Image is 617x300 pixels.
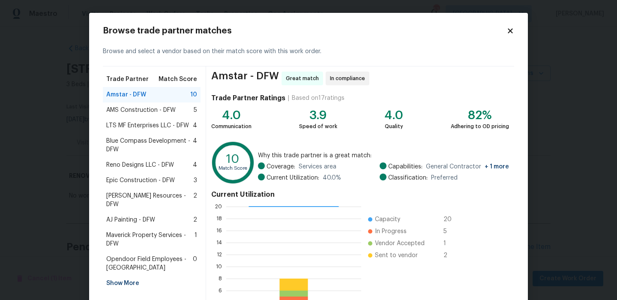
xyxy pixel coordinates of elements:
[451,111,509,120] div: 82%
[193,255,197,272] span: 0
[443,215,457,224] span: 20
[211,72,279,85] span: Amstar - DFW
[443,251,457,260] span: 2
[106,106,176,114] span: AMS Construction - DFW
[193,192,197,209] span: 2
[106,121,189,130] span: LTS MF Enterprises LLC - DFW
[299,111,337,120] div: 3.9
[211,94,285,102] h4: Trade Partner Ratings
[375,251,418,260] span: Sent to vendor
[103,37,514,66] div: Browse and select a vendor based on their match score with this work order.
[431,174,458,182] span: Preferred
[299,122,337,131] div: Speed of work
[159,75,197,84] span: Match Score
[106,231,195,248] span: Maverick Property Services - DFW
[323,174,341,182] span: 40.0 %
[211,122,252,131] div: Communication
[330,74,368,83] span: In compliance
[375,239,425,248] span: Vendor Accepted
[190,90,197,99] span: 10
[451,122,509,131] div: Adhering to OD pricing
[443,227,457,236] span: 5
[267,162,295,171] span: Coverage:
[299,162,336,171] span: Services area
[106,137,193,154] span: Blue Compass Development - DFW
[215,204,222,209] text: 20
[211,190,509,199] h4: Current Utilization
[193,137,197,154] span: 4
[388,174,428,182] span: Classification:
[217,252,222,257] text: 12
[443,239,457,248] span: 1
[216,216,222,221] text: 18
[193,216,197,224] span: 2
[106,192,193,209] span: [PERSON_NAME] Resources - DFW
[216,264,222,269] text: 10
[106,90,146,99] span: Amstar - DFW
[106,255,193,272] span: Opendoor Field Employees - [GEOGRAPHIC_DATA]
[375,215,400,224] span: Capacity
[106,75,149,84] span: Trade Partner
[219,276,222,281] text: 8
[286,74,322,83] span: Great match
[106,176,175,185] span: Epic Construction - DFW
[195,231,197,248] span: 1
[485,164,509,170] span: + 1 more
[193,161,197,169] span: 4
[388,162,422,171] span: Capabilities:
[219,288,222,293] text: 6
[106,161,174,169] span: Reno Designs LLC - DFW
[106,216,155,224] span: AJ Painting - DFW
[216,228,222,233] text: 16
[258,151,509,160] span: Why this trade partner is a great match:
[211,111,252,120] div: 4.0
[216,240,222,245] text: 14
[194,176,197,185] span: 3
[292,94,344,102] div: Based on 17 ratings
[226,153,240,165] text: 10
[384,111,403,120] div: 4.0
[194,106,197,114] span: 5
[285,94,292,102] div: |
[375,227,407,236] span: In Progress
[103,27,506,35] h2: Browse trade partner matches
[384,122,403,131] div: Quality
[426,162,509,171] span: General Contractor
[219,166,247,171] text: Match Score
[267,174,319,182] span: Current Utilization:
[103,276,201,291] div: Show More
[193,121,197,130] span: 4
